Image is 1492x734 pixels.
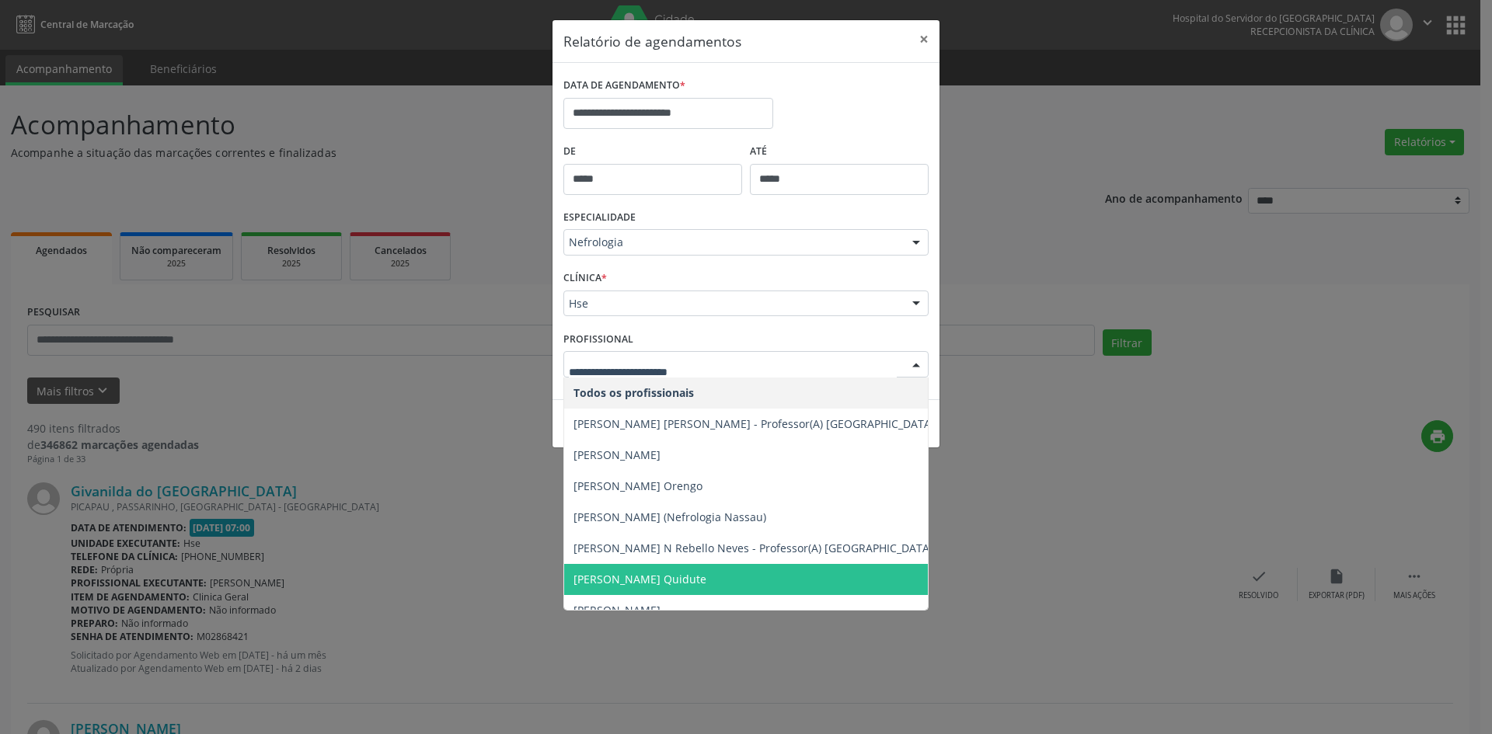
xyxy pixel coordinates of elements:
[573,541,933,555] span: [PERSON_NAME] N Rebello Neves - Professor(A) [GEOGRAPHIC_DATA]
[563,74,685,98] label: DATA DE AGENDAMENTO
[573,416,935,431] span: [PERSON_NAME] [PERSON_NAME] - Professor(A) [GEOGRAPHIC_DATA]
[563,327,633,351] label: PROFISSIONAL
[573,510,766,524] span: [PERSON_NAME] (Nefrologia Nassau)
[908,20,939,58] button: Close
[569,296,897,311] span: Hse
[563,31,741,51] h5: Relatório de agendamentos
[569,235,897,250] span: Nefrologia
[563,140,742,164] label: De
[573,478,702,493] span: [PERSON_NAME] Orengo
[573,572,706,586] span: [PERSON_NAME] Quidute
[573,447,661,462] span: [PERSON_NAME]
[750,140,929,164] label: ATÉ
[573,603,661,617] span: [PERSON_NAME]
[573,385,694,400] span: Todos os profissionais
[563,266,607,290] label: CLÍNICA
[563,206,636,230] label: ESPECIALIDADE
